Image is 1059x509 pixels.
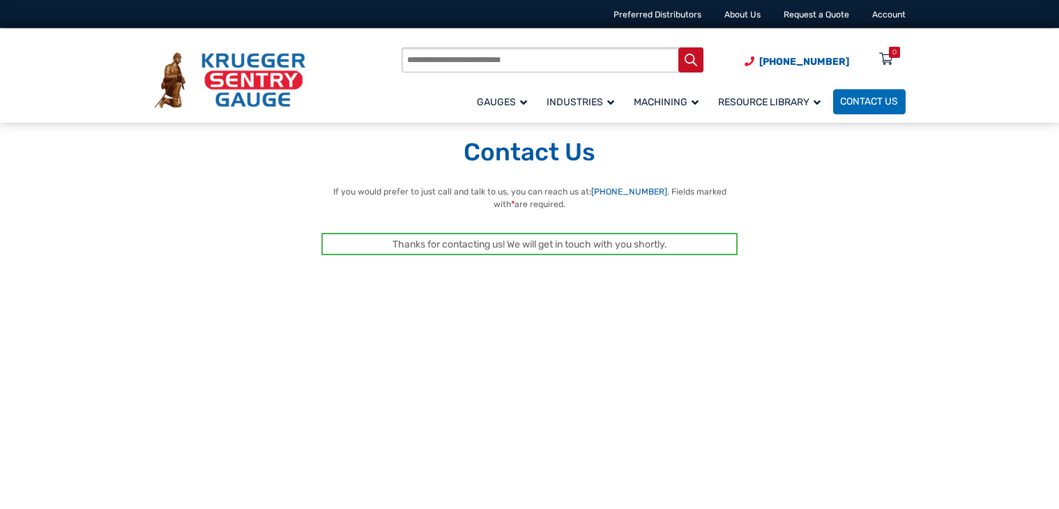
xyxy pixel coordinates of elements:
div: Thanks for contacting us! We will get in touch with you shortly. [321,233,738,254]
a: Request a Quote [784,10,849,20]
span: Machining [634,96,699,108]
img: Krueger Sentry Gauge [154,52,305,108]
span: Contact Us [840,96,898,108]
a: Machining [627,87,711,116]
a: Industries [540,87,627,116]
span: Gauges [477,96,527,108]
a: Contact Us [833,89,906,114]
span: Industries [547,96,614,108]
span: [PHONE_NUMBER] [759,56,849,68]
a: About Us [724,10,761,20]
a: Gauges [470,87,540,116]
a: Preferred Distributors [614,10,701,20]
span: Resource Library [718,96,821,108]
a: Phone Number (920) 434-8860 [745,54,849,69]
div: 0 [892,47,897,58]
a: Resource Library [711,87,833,116]
h1: Contact Us [154,137,906,168]
p: If you would prefer to just call and talk to us, you can reach us at: . Fields marked with are re... [316,185,743,211]
a: Account [872,10,906,20]
a: [PHONE_NUMBER] [591,187,667,197]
